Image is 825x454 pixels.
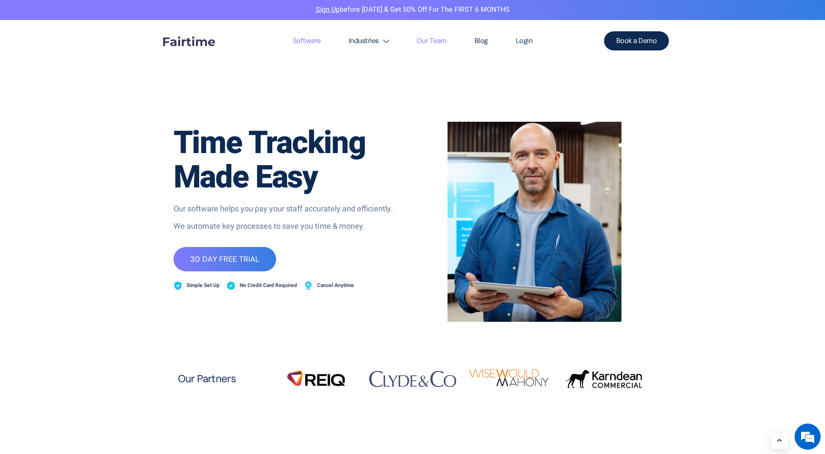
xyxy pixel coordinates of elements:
[315,280,354,291] span: Cancel Anytime
[502,20,547,62] a: Login
[461,20,502,62] a: Blog
[237,280,297,291] span: No Credit Card Required
[174,247,276,271] a: 30 DAY FREE TRIAL
[448,122,621,322] img: modern-bald-manager-standing-at-digital-board-PMVSWNF.jpg
[4,237,166,268] textarea: Type your message and hit 'Enter'
[316,4,340,15] a: Sign Up
[7,4,818,16] p: before [DATE] & Get 50% Off for the FIRST 6 MONTHS
[403,20,460,62] a: Our Team
[178,373,265,384] h2: Our Partners
[174,221,408,232] p: We automate key processes to save you time & money.
[50,110,120,197] span: We're online!
[335,20,403,62] a: Industries
[143,4,164,25] div: Minimize live chat window
[174,126,408,195] h1: Time Tracking Made Easy
[279,20,335,62] a: Software
[616,37,657,44] span: Book a Demo
[174,204,408,215] p: Our software helps you pay your staff accurately and efficiently.
[184,280,220,291] span: Simple Set Up
[604,31,669,50] a: Book a Demo
[45,49,146,60] div: Chat with us now
[771,433,788,449] a: Learn More
[190,255,260,263] span: 30 DAY FREE TRIAL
